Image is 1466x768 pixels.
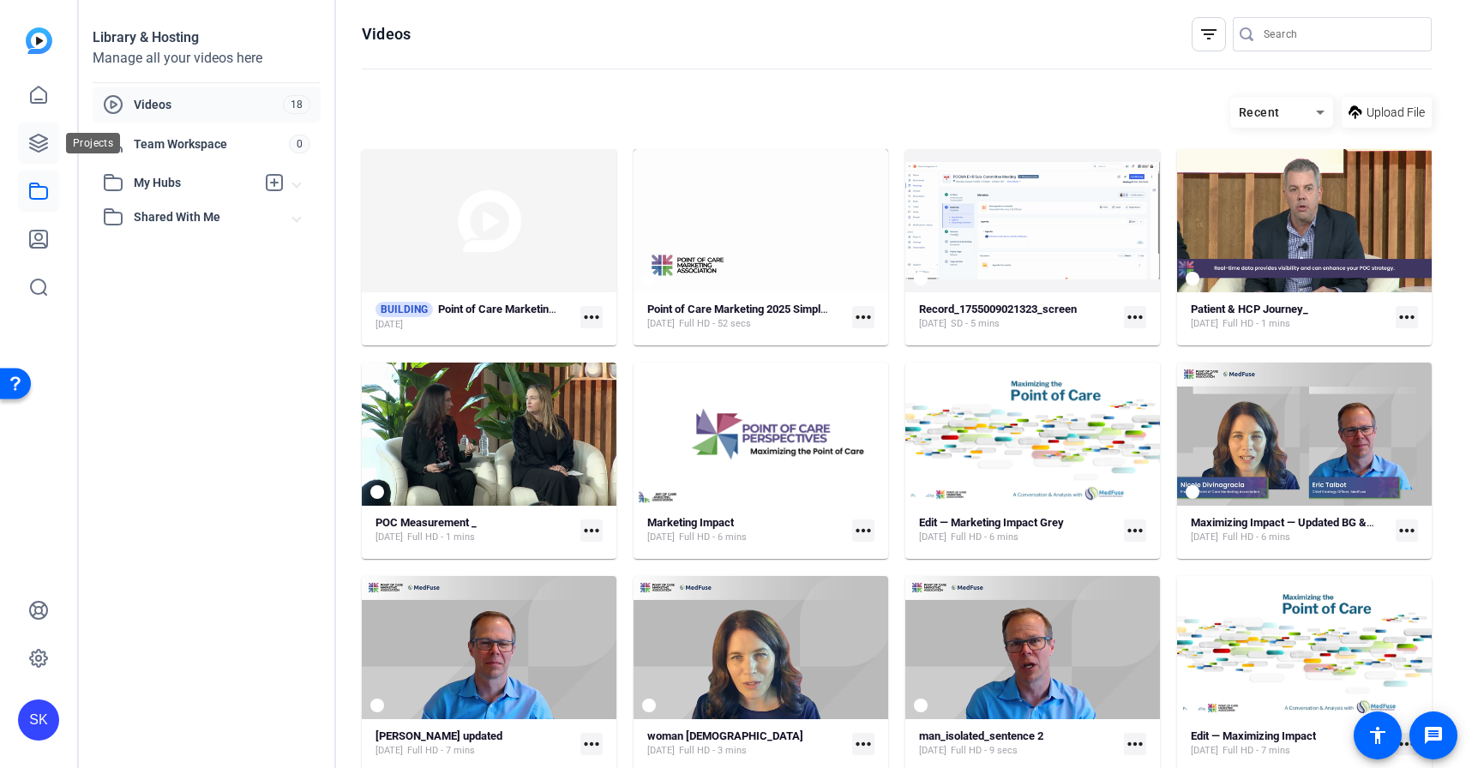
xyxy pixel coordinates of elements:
[1367,104,1425,122] span: Upload File
[376,318,403,332] span: [DATE]
[134,135,289,153] span: Team Workspace
[407,744,475,758] span: Full HD - 7 mins
[1191,729,1389,758] a: Edit — Maximizing Impact[DATE]Full HD - 7 mins
[93,27,321,48] div: Library & Hosting
[647,303,903,315] strong: Point of Care Marketing 2025 Simple (50562) - Copy
[376,729,502,742] strong: [PERSON_NAME] updated
[1124,519,1146,542] mat-icon: more_horiz
[1223,531,1290,544] span: Full HD - 6 mins
[919,303,1117,331] a: Record_1755009021323_screen[DATE]SD - 5 mins
[647,516,845,544] a: Marketing Impact[DATE]Full HD - 6 mins
[647,516,734,529] strong: Marketing Impact
[852,519,874,542] mat-icon: more_horiz
[647,531,675,544] span: [DATE]
[1264,24,1418,45] input: Search
[1124,306,1146,328] mat-icon: more_horiz
[376,516,574,544] a: POC Measurement _[DATE]Full HD - 1 mins
[951,317,1000,331] span: SD - 5 mins
[376,531,403,544] span: [DATE]
[26,27,52,54] img: blue-gradient.svg
[1191,516,1387,529] strong: Maximizing Impact — Updated BG & L3s
[18,699,59,741] div: SK
[376,729,574,758] a: [PERSON_NAME] updated[DATE]Full HD - 7 mins
[1396,306,1418,328] mat-icon: more_horiz
[852,733,874,755] mat-icon: more_horiz
[376,302,433,317] span: BUILDING
[407,531,475,544] span: Full HD - 1 mins
[1191,531,1218,544] span: [DATE]
[283,95,310,114] span: 18
[289,135,310,153] span: 0
[93,165,321,200] mat-expansion-panel-header: My Hubs
[93,48,321,69] div: Manage all your videos here
[93,200,321,234] mat-expansion-panel-header: Shared With Me
[951,531,1018,544] span: Full HD - 6 mins
[1199,24,1219,45] mat-icon: filter_list
[66,133,120,153] div: Projects
[1191,303,1389,331] a: Patient & HCP Journey_[DATE]Full HD - 1 mins
[852,306,874,328] mat-icon: more_horiz
[919,303,1077,315] strong: Record_1755009021323_screen
[919,729,1043,742] strong: man_isolated_sentence 2
[580,306,603,328] mat-icon: more_horiz
[438,303,658,315] strong: Point of Care Marketing 2025 Simple (50562)
[1367,725,1388,746] mat-icon: accessibility
[1239,105,1280,119] span: Recent
[1223,317,1290,331] span: Full HD - 1 mins
[1396,519,1418,542] mat-icon: more_horiz
[1191,303,1308,315] strong: Patient & HCP Journey_
[919,317,946,331] span: [DATE]
[679,744,747,758] span: Full HD - 3 mins
[919,729,1117,758] a: man_isolated_sentence 2[DATE]Full HD - 9 secs
[1191,516,1389,544] a: Maximizing Impact — Updated BG & L3s[DATE]Full HD - 6 mins
[647,729,845,758] a: woman [DEMOGRAPHIC_DATA][DATE]Full HD - 3 mins
[134,96,283,113] span: Videos
[362,24,411,45] h1: Videos
[134,208,293,226] span: Shared With Me
[647,744,675,758] span: [DATE]
[647,317,675,331] span: [DATE]
[919,516,1064,529] strong: Edit — Marketing Impact Grey
[580,519,603,542] mat-icon: more_horiz
[647,303,845,331] a: Point of Care Marketing 2025 Simple (50562) - Copy[DATE]Full HD - 52 secs
[647,729,803,742] strong: woman [DEMOGRAPHIC_DATA]
[376,744,403,758] span: [DATE]
[1191,744,1218,758] span: [DATE]
[1423,725,1444,746] mat-icon: message
[919,531,946,544] span: [DATE]
[919,744,946,758] span: [DATE]
[679,317,751,331] span: Full HD - 52 secs
[951,744,1018,758] span: Full HD - 9 secs
[679,531,747,544] span: Full HD - 6 mins
[580,733,603,755] mat-icon: more_horiz
[1191,317,1218,331] span: [DATE]
[1342,97,1432,128] button: Upload File
[134,174,255,192] span: My Hubs
[919,516,1117,544] a: Edit — Marketing Impact Grey[DATE]Full HD - 6 mins
[1223,744,1290,758] span: Full HD - 7 mins
[1396,733,1418,755] mat-icon: more_horiz
[1191,729,1316,742] strong: Edit — Maximizing Impact
[376,516,477,529] strong: POC Measurement _
[1124,733,1146,755] mat-icon: more_horiz
[376,302,574,332] a: BUILDINGPoint of Care Marketing 2025 Simple (50562)[DATE]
